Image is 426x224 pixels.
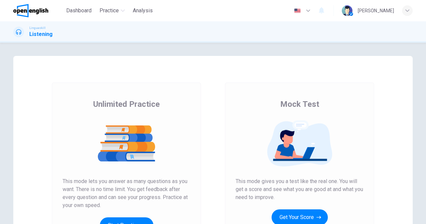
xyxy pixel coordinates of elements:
span: Analysis [133,7,153,15]
span: Linguaskill [29,26,46,30]
img: Profile picture [342,5,352,16]
button: Practice [97,5,127,17]
span: Practice [100,7,119,15]
span: This mode gives you a test like the real one. You will get a score and see what you are good at a... [236,177,363,201]
button: Analysis [130,5,155,17]
img: OpenEnglish logo [13,4,48,17]
span: Mock Test [280,99,319,110]
span: Unlimited Practice [93,99,160,110]
img: en [293,8,302,13]
span: This mode lets you answer as many questions as you want. There is no time limit. You get feedback... [63,177,190,209]
h1: Listening [29,30,53,38]
div: [PERSON_NAME] [358,7,394,15]
span: Dashboard [66,7,92,15]
a: OpenEnglish logo [13,4,64,17]
button: Dashboard [64,5,94,17]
